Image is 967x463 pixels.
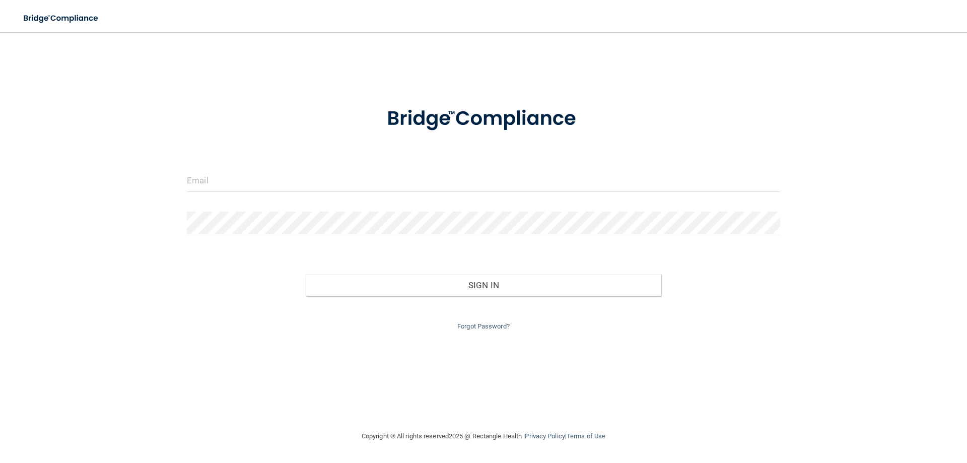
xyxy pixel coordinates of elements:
[525,432,565,440] a: Privacy Policy
[366,93,601,145] img: bridge_compliance_login_screen.278c3ca4.svg
[567,432,605,440] a: Terms of Use
[306,274,662,296] button: Sign In
[187,169,780,192] input: Email
[15,8,108,29] img: bridge_compliance_login_screen.278c3ca4.svg
[300,420,667,452] div: Copyright © All rights reserved 2025 @ Rectangle Health | |
[457,322,510,330] a: Forgot Password?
